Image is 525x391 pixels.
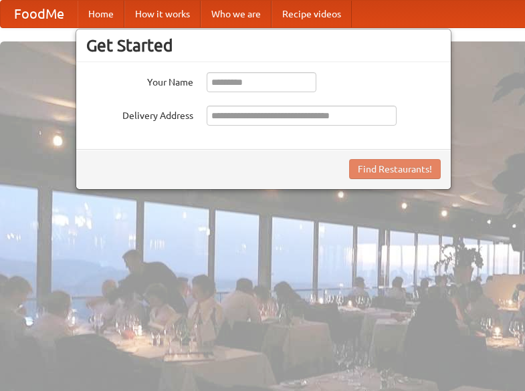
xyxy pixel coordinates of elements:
[86,35,441,55] h3: Get Started
[124,1,201,27] a: How it works
[86,106,193,122] label: Delivery Address
[1,1,78,27] a: FoodMe
[272,1,352,27] a: Recipe videos
[349,159,441,179] button: Find Restaurants!
[78,1,124,27] a: Home
[201,1,272,27] a: Who we are
[86,72,193,89] label: Your Name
